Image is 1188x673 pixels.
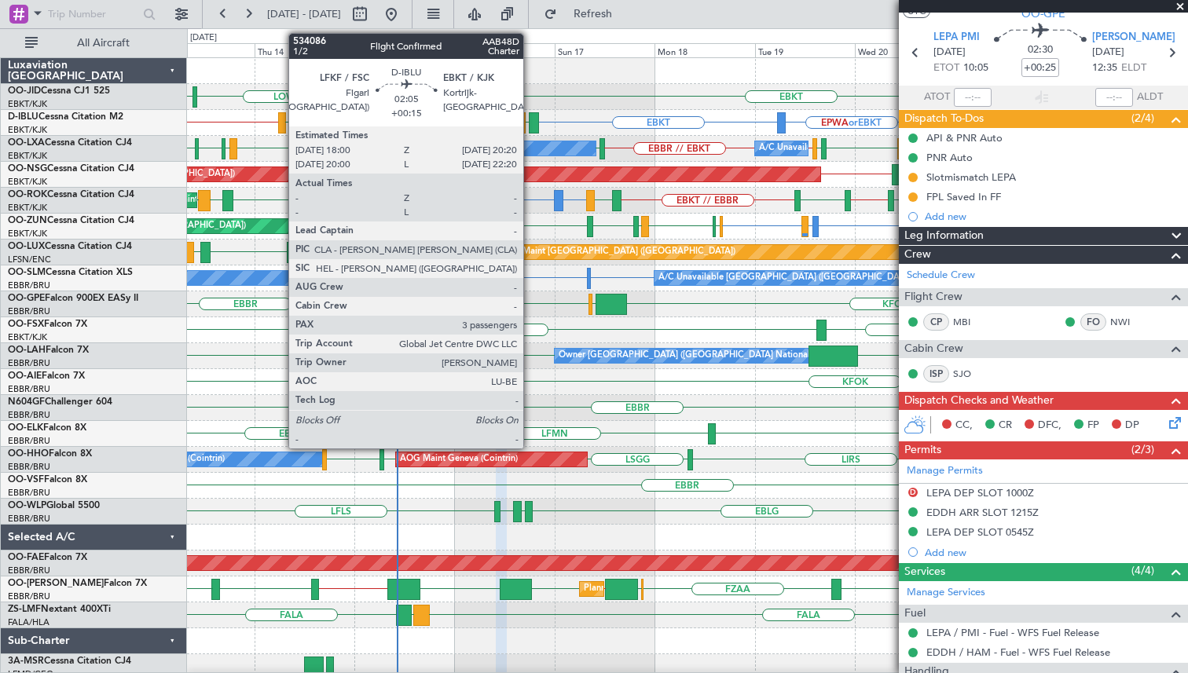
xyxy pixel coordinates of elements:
div: LEPA DEP SLOT 1000Z [926,486,1034,499]
span: OO-VSF [8,475,44,485]
input: Trip Number [48,2,138,26]
a: OO-LXACessna Citation CJ4 [8,138,132,148]
a: 3A-MSRCessna Citation CJ4 [8,657,131,666]
a: Schedule Crew [907,268,975,283]
div: FO [1080,313,1106,331]
a: OO-JIDCessna CJ1 525 [8,86,110,96]
button: D [908,488,918,497]
span: D-IBLU [8,112,38,122]
a: Manage Permits [907,463,983,479]
span: (2/4) [1131,110,1154,126]
span: OO-ELK [8,423,43,433]
a: OO-HHOFalcon 8X [8,449,92,459]
div: A/C Unavailable [759,137,824,160]
a: EBBR/BRU [8,461,50,473]
div: FPL Saved In FF [926,190,1001,203]
a: OO-ELKFalcon 8X [8,423,86,433]
span: 3A-MSR [8,657,44,666]
a: EBBR/BRU [8,565,50,576]
button: Refresh [537,2,631,27]
a: EBKT/KJK [8,202,47,214]
a: OO-ZUNCessna Citation CJ4 [8,216,134,225]
div: Add new [925,210,1180,223]
div: Planned Maint [GEOGRAPHIC_DATA] ([GEOGRAPHIC_DATA] National) [584,577,868,601]
div: CP [923,313,949,331]
span: [DATE] [933,45,966,60]
a: N604GFChallenger 604 [8,397,112,407]
a: OO-FAEFalcon 7X [8,553,87,562]
span: N604GF [8,397,45,407]
a: OO-LUXCessna Citation CJ4 [8,242,132,251]
span: 10:05 [963,60,988,76]
span: (2/3) [1131,441,1154,458]
span: OO-GPE [8,294,45,303]
a: EBBR/BRU [8,357,50,369]
a: LFSN/ENC [8,254,51,265]
span: FP [1087,418,1099,433]
span: OO-LUX [8,242,45,251]
div: LEPA DEP SLOT 0545Z [926,525,1034,539]
a: EBKT/KJK [8,150,47,162]
span: Leg Information [904,227,984,245]
a: EBKT/KJK [8,124,47,136]
a: OO-FSXFalcon 7X [8,320,87,329]
div: A/C Unavailable [GEOGRAPHIC_DATA] ([GEOGRAPHIC_DATA] National) [658,266,951,290]
span: OO-ROK [8,190,47,199]
span: ETOT [933,60,959,76]
a: EBBR/BRU [8,383,50,395]
div: Planned Maint [GEOGRAPHIC_DATA] ([GEOGRAPHIC_DATA]) [488,240,735,264]
span: [DATE] - [DATE] [267,7,341,21]
span: OO-GPE [1021,5,1065,22]
div: No Crew [GEOGRAPHIC_DATA] ([GEOGRAPHIC_DATA] National) [459,266,722,290]
span: 02:30 [1028,42,1053,58]
a: EBBR/BRU [8,513,50,525]
span: OO-[PERSON_NAME] [8,579,104,588]
a: EBBR/BRU [8,280,50,291]
span: Services [904,563,945,581]
span: CC, [955,418,973,433]
span: Refresh [560,9,626,20]
div: PNR Auto [926,151,973,164]
div: Owner [GEOGRAPHIC_DATA] ([GEOGRAPHIC_DATA] National) [559,344,812,368]
span: Cabin Crew [904,340,963,358]
a: Manage Services [907,585,985,601]
span: All Aircraft [41,38,166,49]
a: ZS-LMFNextant 400XTi [8,605,111,614]
span: OO-FSX [8,320,44,329]
a: OO-VSFFalcon 8X [8,475,87,485]
span: OO-JID [8,86,41,96]
a: EBBR/BRU [8,409,50,421]
div: Thu 14 [255,43,354,57]
a: OO-AIEFalcon 7X [8,371,85,381]
div: No Crew Chambery ([GEOGRAPHIC_DATA]) [305,137,482,160]
span: Fuel [904,605,926,623]
span: ZS-LMF [8,605,41,614]
div: Wed 13 [155,43,255,57]
input: --:-- [954,88,992,107]
span: Flight Crew [904,288,962,306]
div: Sat 16 [455,43,555,57]
span: OO-NSG [8,164,47,174]
a: EBKT/KJK [8,98,47,110]
span: LEPA PMI [933,30,980,46]
div: Mon 18 [654,43,754,57]
span: OO-FAE [8,553,44,562]
a: FALA/HLA [8,616,49,628]
span: [PERSON_NAME] [1092,30,1175,46]
span: [DATE] [1092,45,1124,60]
div: Slotmismatch LEPA [926,170,1016,184]
span: (4/4) [1131,562,1154,579]
a: EBBR/BRU [8,305,50,317]
a: SJO [953,367,988,381]
div: Wed 20 [855,43,955,57]
a: EDDH / HAM - Fuel - WFS Fuel Release [926,646,1110,659]
span: Dispatch To-Dos [904,110,984,128]
span: OO-SLM [8,268,46,277]
a: OO-ROKCessna Citation CJ4 [8,190,134,199]
a: OO-NSGCessna Citation CJ4 [8,164,134,174]
span: Dispatch Checks and Weather [904,392,1054,410]
div: API & PNR Auto [926,131,1003,144]
span: CR [999,418,1012,433]
span: OO-LXA [8,138,45,148]
div: AOG Maint Geneva (Cointrin) [400,448,518,471]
